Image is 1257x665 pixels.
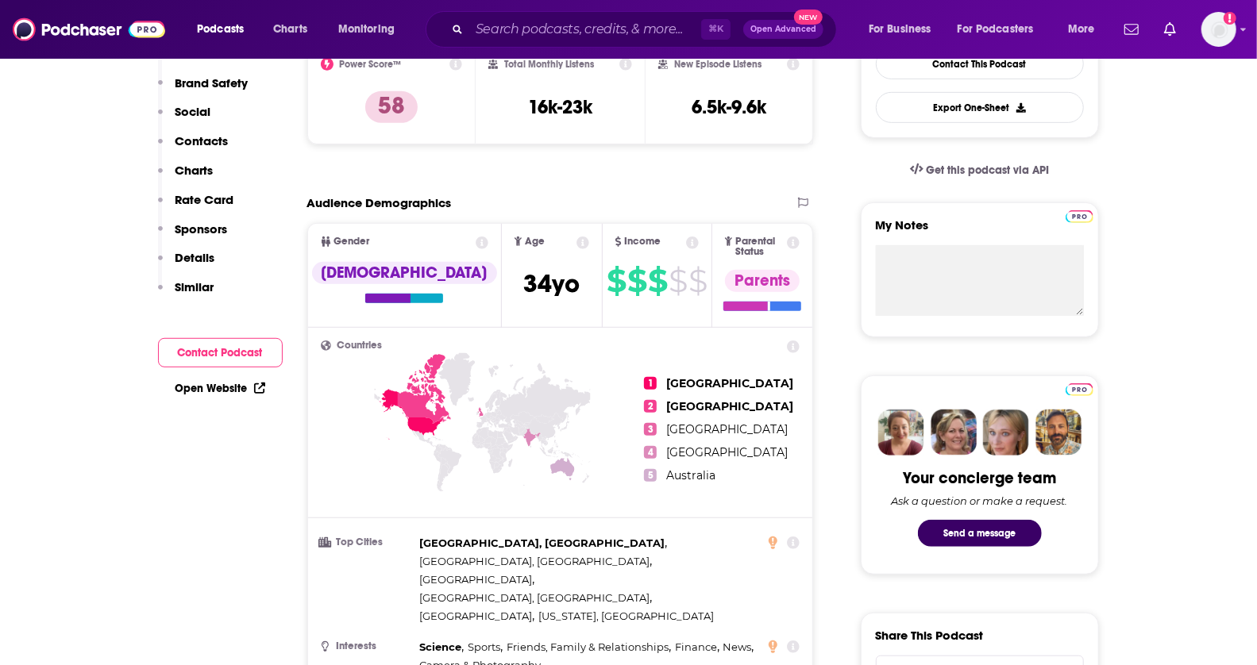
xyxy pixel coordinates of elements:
[158,104,211,133] button: Social
[1201,12,1236,47] img: User Profile
[648,268,667,294] span: $
[701,19,731,40] span: ⌘ K
[926,163,1049,177] span: Get this podcast via API
[175,104,211,119] p: Social
[321,641,414,652] h3: Interests
[897,151,1062,190] a: Get this podcast via API
[197,18,244,40] span: Podcasts
[644,400,657,413] span: 2
[666,468,715,482] span: Australia
[312,262,497,284] div: [DEMOGRAPHIC_DATA]
[947,17,1057,42] button: open menu
[666,422,788,436] span: [GEOGRAPHIC_DATA]
[340,59,402,70] h2: Power Score™
[750,25,816,33] span: Open Advanced
[175,279,214,294] p: Similar
[666,445,788,459] span: [GEOGRAPHIC_DATA]
[420,573,533,586] span: [GEOGRAPHIC_DATA]
[504,59,594,70] h2: Total Monthly Listens
[468,638,503,656] span: ,
[644,469,657,482] span: 5
[334,236,370,247] span: Gender
[507,640,669,653] span: Friends, Family & Relationships
[1201,12,1236,47] button: Show profile menu
[263,17,317,42] a: Charts
[420,638,465,656] span: ,
[158,221,228,251] button: Sponsors
[1066,381,1093,396] a: Pro website
[420,591,650,604] span: [GEOGRAPHIC_DATA], [GEOGRAPHIC_DATA]
[365,91,418,123] p: 58
[538,609,714,622] span: [US_STATE], [GEOGRAPHIC_DATA]
[666,399,793,413] span: [GEOGRAPHIC_DATA]
[158,192,234,221] button: Rate Card
[692,95,766,119] h3: 6.5k-9.6k
[273,18,307,40] span: Charts
[175,163,214,178] p: Charts
[1068,18,1095,40] span: More
[420,571,535,589] span: ,
[186,17,264,42] button: open menu
[468,640,500,653] span: Sports
[644,377,657,390] span: 1
[525,236,545,247] span: Age
[666,376,793,390] span: [GEOGRAPHIC_DATA]
[158,250,215,279] button: Details
[158,279,214,309] button: Similar
[674,59,762,70] h2: New Episode Listens
[918,520,1042,547] button: Send a message
[175,382,265,395] a: Open Website
[675,640,717,653] span: Finance
[644,446,657,459] span: 4
[892,494,1068,507] div: Ask a question or make a request.
[420,589,653,607] span: ,
[175,250,215,265] p: Details
[420,607,535,625] span: ,
[158,75,249,105] button: Brand Safety
[931,409,977,456] img: Barbara Profile
[469,17,701,42] input: Search podcasts, credits, & more...
[175,133,229,148] p: Contacts
[876,48,1084,79] a: Contact This Podcast
[13,14,165,44] img: Podchaser - Follow, Share and Rate Podcasts
[1066,208,1093,223] a: Pro website
[858,17,951,42] button: open menu
[158,46,222,75] button: Content
[327,17,415,42] button: open menu
[1057,17,1115,42] button: open menu
[420,640,462,653] span: Science
[607,268,626,294] span: $
[175,192,234,207] p: Rate Card
[158,338,283,367] button: Contact Podcast
[1158,16,1182,43] a: Show notifications dropdown
[175,221,228,236] p: Sponsors
[158,133,229,163] button: Contacts
[735,236,785,257] span: Parental Status
[876,217,1084,245] label: My Notes
[878,409,924,456] img: Sydney Profile
[420,534,668,552] span: ,
[876,628,984,643] h3: Share This Podcast
[723,638,754,656] span: ,
[869,18,931,40] span: For Business
[321,537,414,548] h3: Top Cities
[876,92,1084,123] button: Export One-Sheet
[420,552,653,571] span: ,
[507,638,671,656] span: ,
[528,95,592,119] h3: 16k-23k
[723,640,752,653] span: News
[337,340,383,351] span: Countries
[669,268,687,294] span: $
[1201,12,1236,47] span: Logged in as jacruz
[307,195,452,210] h2: Audience Demographics
[675,638,719,656] span: ,
[523,268,580,299] span: 34 yo
[420,555,650,567] span: [GEOGRAPHIC_DATA], [GEOGRAPHIC_DATA]
[743,20,823,39] button: Open AdvancedNew
[983,409,1029,456] img: Jules Profile
[725,270,800,292] div: Parents
[441,11,852,48] div: Search podcasts, credits, & more...
[338,18,395,40] span: Monitoring
[625,236,661,247] span: Income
